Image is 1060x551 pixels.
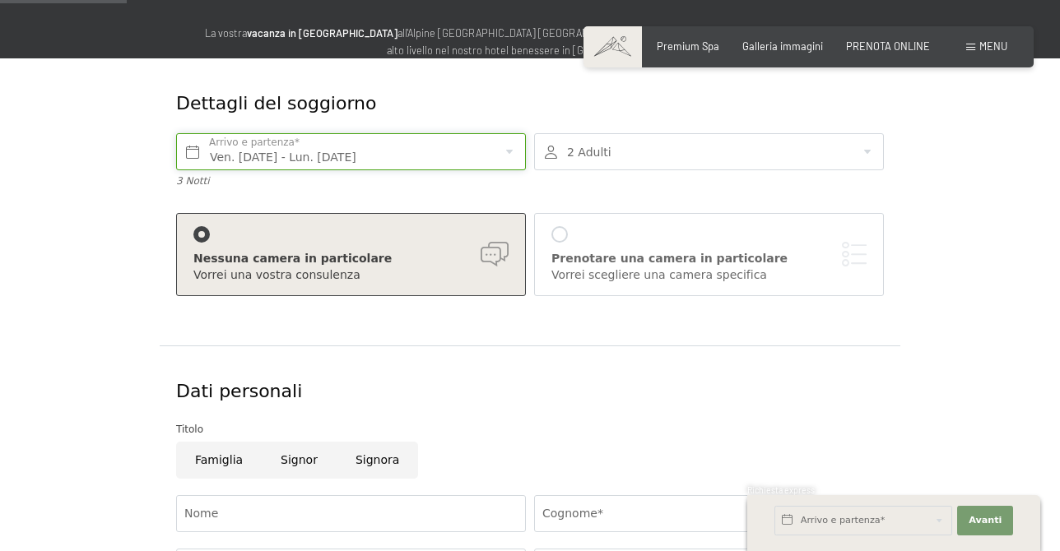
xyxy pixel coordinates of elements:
[176,379,884,405] div: Dati personali
[176,421,884,438] div: Titolo
[247,26,397,39] strong: vacanza in [GEOGRAPHIC_DATA]
[193,251,509,267] div: Nessuna camera in particolare
[657,39,719,53] a: Premium Spa
[846,39,930,53] a: PRENOTA ONLINE
[742,39,823,53] a: Galleria immagini
[979,39,1007,53] span: Menu
[201,25,859,58] p: La vostra all'Alpine [GEOGRAPHIC_DATA] [GEOGRAPHIC_DATA]. La vostra di alto livello nel nostro ho...
[551,251,867,267] div: Prenotare una camera in particolare
[957,506,1013,535] button: Avanti
[193,267,509,284] div: Vorrei una vostra consulenza
[551,267,867,284] div: Vorrei scegliere una camera specifica
[176,91,765,117] div: Dettagli del soggiorno
[747,485,815,495] span: Richiesta express
[969,514,1002,527] span: Avanti
[176,174,526,188] div: 3 Notti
